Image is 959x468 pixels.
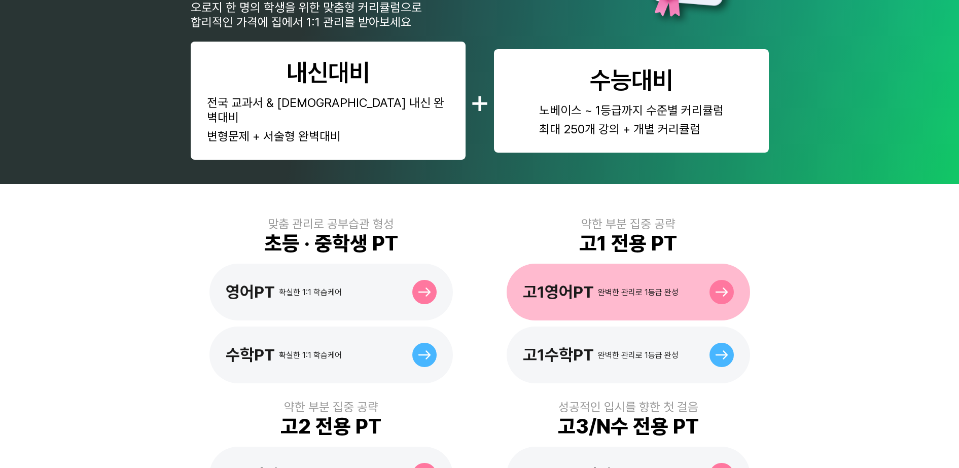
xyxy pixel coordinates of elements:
[207,129,449,143] div: 변형문제 + 서술형 완벽대비
[470,82,490,120] div: +
[279,350,342,360] div: 확실한 1:1 학습케어
[523,345,594,365] div: 고1수학PT
[268,217,394,231] div: 맞춤 관리로 공부습관 형성
[191,15,422,29] div: 합리적인 가격에 집에서 1:1 관리를 받아보세요
[590,65,673,95] div: 수능대비
[287,58,370,87] div: 내신대비
[598,350,679,360] div: 완벽한 관리로 1등급 완성
[226,345,275,365] div: 수학PT
[264,231,398,256] div: 초등 · 중학생 PT
[558,414,699,439] div: 고3/N수 전용 PT
[558,400,698,414] div: 성공적인 입시를 향한 첫 걸음
[523,282,594,302] div: 고1영어PT
[539,103,724,118] div: 노베이스 ~ 1등급까지 수준별 커리큘럼
[284,400,378,414] div: 약한 부분 집중 공략
[279,287,342,297] div: 확실한 1:1 학습케어
[579,231,677,256] div: 고1 전용 PT
[581,217,676,231] div: 약한 부분 집중 공략
[598,287,679,297] div: 완벽한 관리로 1등급 완성
[280,414,381,439] div: 고2 전용 PT
[207,95,449,125] div: 전국 교과서 & [DEMOGRAPHIC_DATA] 내신 완벽대비
[539,122,724,136] div: 최대 250개 강의 + 개별 커리큘럼
[226,282,275,302] div: 영어PT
